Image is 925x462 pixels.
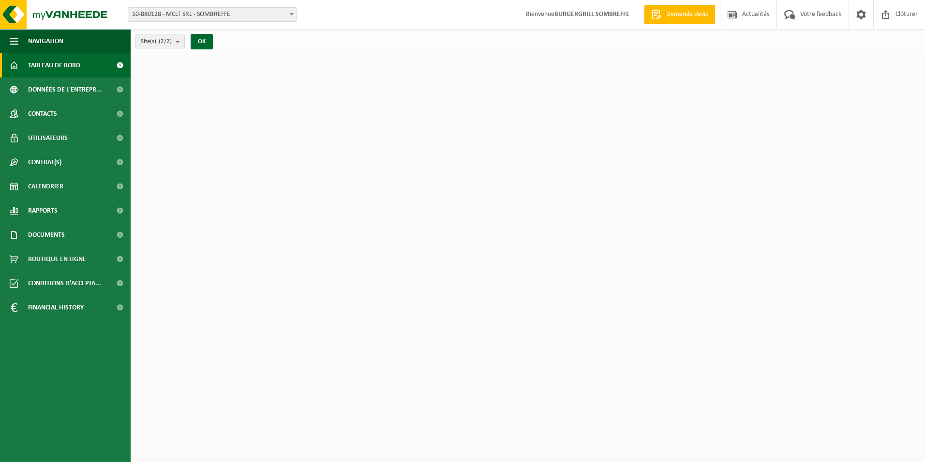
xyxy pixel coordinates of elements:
[28,77,102,102] span: Données de l'entrepr...
[644,5,715,24] a: Demande devis
[28,174,63,199] span: Calendrier
[28,295,84,320] span: Financial History
[28,247,86,271] span: Boutique en ligne
[28,53,80,77] span: Tableau de bord
[159,38,172,45] count: (2/2)
[28,29,63,53] span: Navigation
[664,10,710,19] span: Demande devis
[28,150,61,174] span: Contrat(s)
[554,11,629,18] strong: BURGERGRILL SOMBREFFE
[28,199,58,223] span: Rapports
[28,223,65,247] span: Documents
[135,34,185,48] button: Site(s)(2/2)
[28,126,68,150] span: Utilisateurs
[191,34,213,49] button: OK
[128,7,297,22] span: 10-880128 - MCLT SRL - SOMBREFFE
[128,8,297,21] span: 10-880128 - MCLT SRL - SOMBREFFE
[28,102,57,126] span: Contacts
[141,34,172,49] span: Site(s)
[28,271,101,295] span: Conditions d'accepta...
